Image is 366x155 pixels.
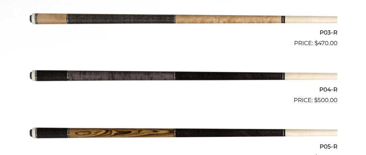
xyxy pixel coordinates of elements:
[29,51,337,102] img: P04-R
[314,40,318,46] span: $
[29,51,337,104] a: P04-R $500.00
[314,97,318,103] span: $
[314,97,337,103] bdi: 500.00
[314,40,337,46] bdi: 470.00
